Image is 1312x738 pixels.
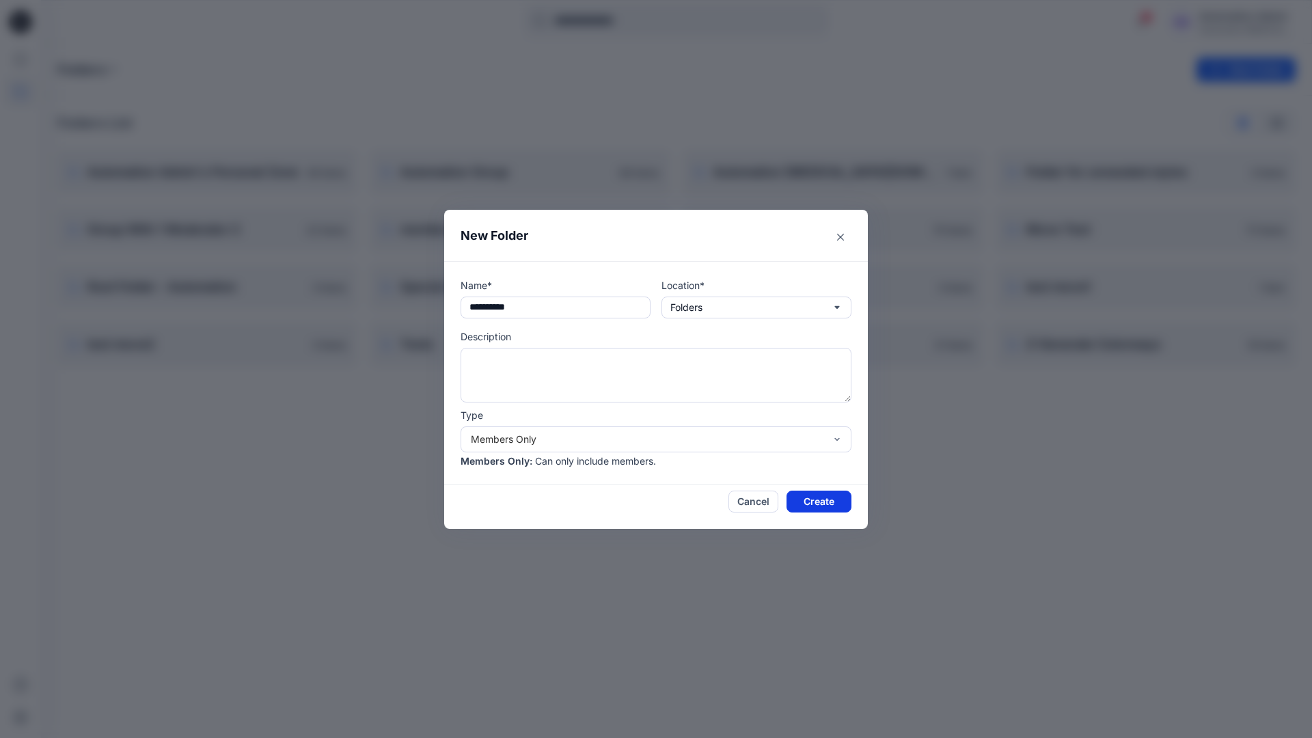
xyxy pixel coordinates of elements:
p: Location* [661,278,851,292]
p: Can only include members. [535,454,656,468]
button: Folders [661,297,851,318]
button: Cancel [728,491,778,512]
p: Type [461,408,851,422]
p: Members Only : [461,454,532,468]
header: New Folder [444,210,868,261]
p: Name* [461,278,651,292]
p: Description [461,329,851,344]
button: Close [830,226,851,248]
button: Create [787,491,851,512]
div: Members Only [471,432,825,446]
p: Folders [670,300,702,315]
